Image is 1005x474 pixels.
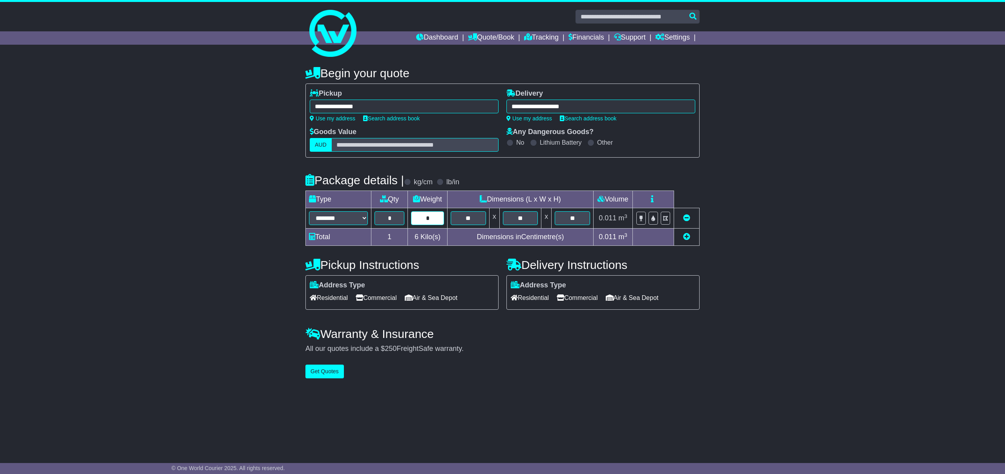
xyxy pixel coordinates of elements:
a: Search address book [560,115,616,122]
td: Dimensions (L x W x H) [447,191,593,208]
h4: Pickup Instructions [305,258,499,271]
a: Use my address [310,115,355,122]
span: Commercial [356,292,397,304]
td: Dimensions in Centimetre(s) [447,229,593,246]
span: Residential [310,292,348,304]
div: All our quotes include a $ FreightSafe warranty. [305,345,700,353]
span: m [618,233,627,241]
h4: Package details | [305,174,404,187]
a: Support [614,31,646,45]
sup: 3 [624,232,627,238]
span: 0.011 [599,214,616,222]
td: Type [306,191,371,208]
span: Air & Sea Depot [606,292,659,304]
span: Air & Sea Depot [405,292,458,304]
span: Residential [511,292,549,304]
a: Search address book [363,115,420,122]
label: Pickup [310,89,342,98]
button: Get Quotes [305,365,344,378]
a: Tracking [524,31,559,45]
td: x [489,208,499,229]
label: Goods Value [310,128,356,136]
label: AUD [310,138,332,152]
span: 250 [385,345,397,352]
span: 0.011 [599,233,616,241]
label: lb/in [446,178,459,187]
a: Financials [568,31,604,45]
h4: Begin your quote [305,67,700,80]
span: 6 [415,233,418,241]
td: Kilo(s) [408,229,448,246]
td: Volume [593,191,632,208]
label: Other [597,139,613,146]
a: Quote/Book [468,31,514,45]
a: Settings [655,31,690,45]
sup: 3 [624,213,627,219]
a: Use my address [506,115,552,122]
td: Total [306,229,371,246]
h4: Delivery Instructions [506,258,700,271]
h4: Warranty & Insurance [305,327,700,340]
span: Commercial [557,292,598,304]
td: Weight [408,191,448,208]
a: Dashboard [416,31,458,45]
a: Add new item [683,233,690,241]
label: Any Dangerous Goods? [506,128,594,136]
label: No [516,139,524,146]
label: Address Type [310,281,365,290]
label: Delivery [506,89,543,98]
td: Qty [371,191,408,208]
td: 1 [371,229,408,246]
td: x [541,208,552,229]
label: Address Type [511,281,566,290]
label: kg/cm [414,178,433,187]
label: Lithium Battery [540,139,582,146]
a: Remove this item [683,214,690,222]
span: m [618,214,627,222]
span: © One World Courier 2025. All rights reserved. [172,465,285,471]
